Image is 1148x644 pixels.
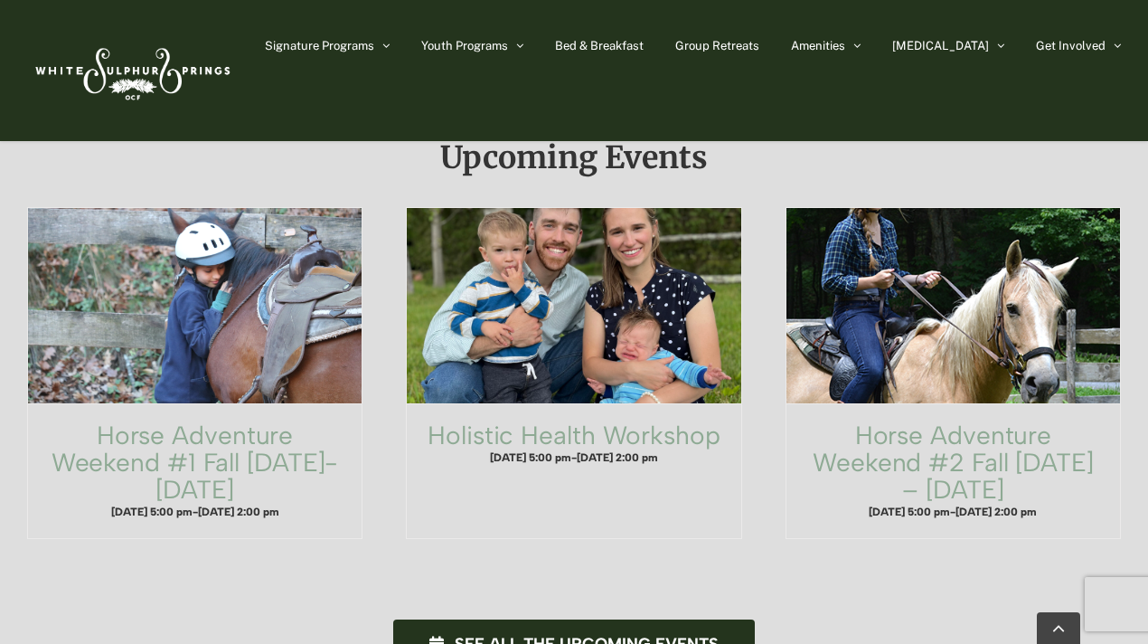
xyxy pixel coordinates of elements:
[27,28,235,113] img: White Sulphur Springs Logo
[791,40,845,52] span: Amenities
[869,506,950,518] span: [DATE] 5:00 pm
[577,451,658,464] span: [DATE] 2:00 pm
[892,40,989,52] span: [MEDICAL_DATA]
[425,450,722,466] h4: -
[955,506,1037,518] span: [DATE] 2:00 pm
[28,208,362,403] a: Horse Adventure Weekend #1 Fall Wednesday-Friday
[428,420,720,450] a: Holistic Health Workshop
[1036,40,1106,52] span: Get Involved
[421,40,508,52] span: Youth Programs
[813,420,1094,505] a: Horse Adventure Weekend #2 Fall [DATE] – [DATE]
[46,504,343,520] h4: -
[27,141,1121,174] h2: Upcoming Events
[265,40,374,52] span: Signature Programs
[111,506,193,518] span: [DATE] 5:00 pm
[52,420,339,505] a: Horse Adventure Weekend #1 Fall [DATE]-[DATE]
[786,208,1120,403] a: Horse Adventure Weekend #2 Fall Friday – Sunday
[407,208,740,403] a: Holistic Health Workshop
[555,40,644,52] span: Bed & Breakfast
[805,504,1102,520] h4: -
[198,506,279,518] span: [DATE] 2:00 pm
[675,40,759,52] span: Group Retreats
[490,451,571,464] span: [DATE] 5:00 pm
